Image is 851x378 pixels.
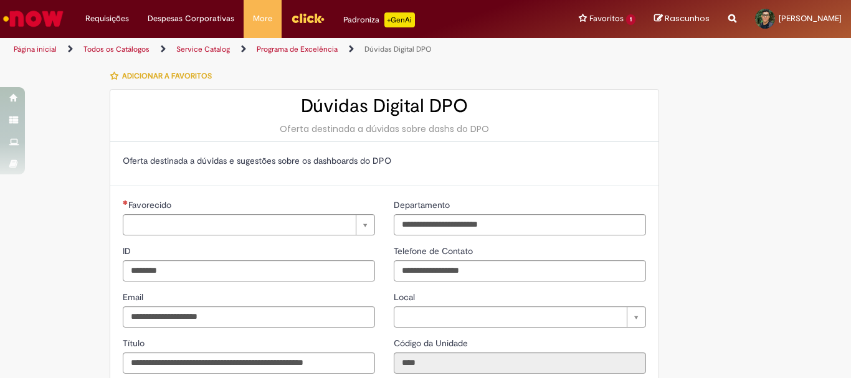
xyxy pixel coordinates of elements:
input: Telefone de Contato [394,260,646,281]
span: More [253,12,272,25]
label: Somente leitura - Código da Unidade [394,337,470,349]
span: Necessários - Favorecido [128,199,174,210]
p: +GenAi [384,12,415,27]
a: Limpar campo Favorecido [123,214,375,235]
a: Service Catalog [176,44,230,54]
img: click_logo_yellow_360x200.png [291,9,325,27]
input: Departamento [394,214,646,235]
ul: Trilhas de página [9,38,558,61]
div: Oferta destinada a dúvidas sobre dashs do DPO [123,123,646,135]
a: Página inicial [14,44,57,54]
p: Oferta destinada a dúvidas e sugestões sobre os dashboards do DPO [123,154,646,167]
span: Departamento [394,199,452,210]
div: Padroniza [343,12,415,27]
a: Todos os Catálogos [83,44,150,54]
input: Email [123,306,375,328]
a: Rascunhos [654,13,710,25]
a: Dúvidas Digital DPO [364,44,432,54]
span: Favoritos [589,12,624,25]
img: ServiceNow [1,6,65,31]
input: ID [123,260,375,281]
input: Título [123,352,375,374]
span: Necessários [123,200,128,205]
span: Telefone de Contato [394,245,475,257]
span: Adicionar a Favoritos [122,71,212,81]
span: Requisições [85,12,129,25]
span: Título [123,338,147,349]
h2: Dúvidas Digital DPO [123,96,646,116]
input: Código da Unidade [394,352,646,374]
span: Despesas Corporativas [148,12,234,25]
span: [PERSON_NAME] [779,13,842,24]
span: 1 [626,14,635,25]
span: Rascunhos [665,12,710,24]
span: ID [123,245,133,257]
a: Programa de Excelência [257,44,338,54]
button: Adicionar a Favoritos [110,63,219,89]
a: Limpar campo Local [394,306,646,328]
span: Local [394,291,417,303]
span: Email [123,291,146,303]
